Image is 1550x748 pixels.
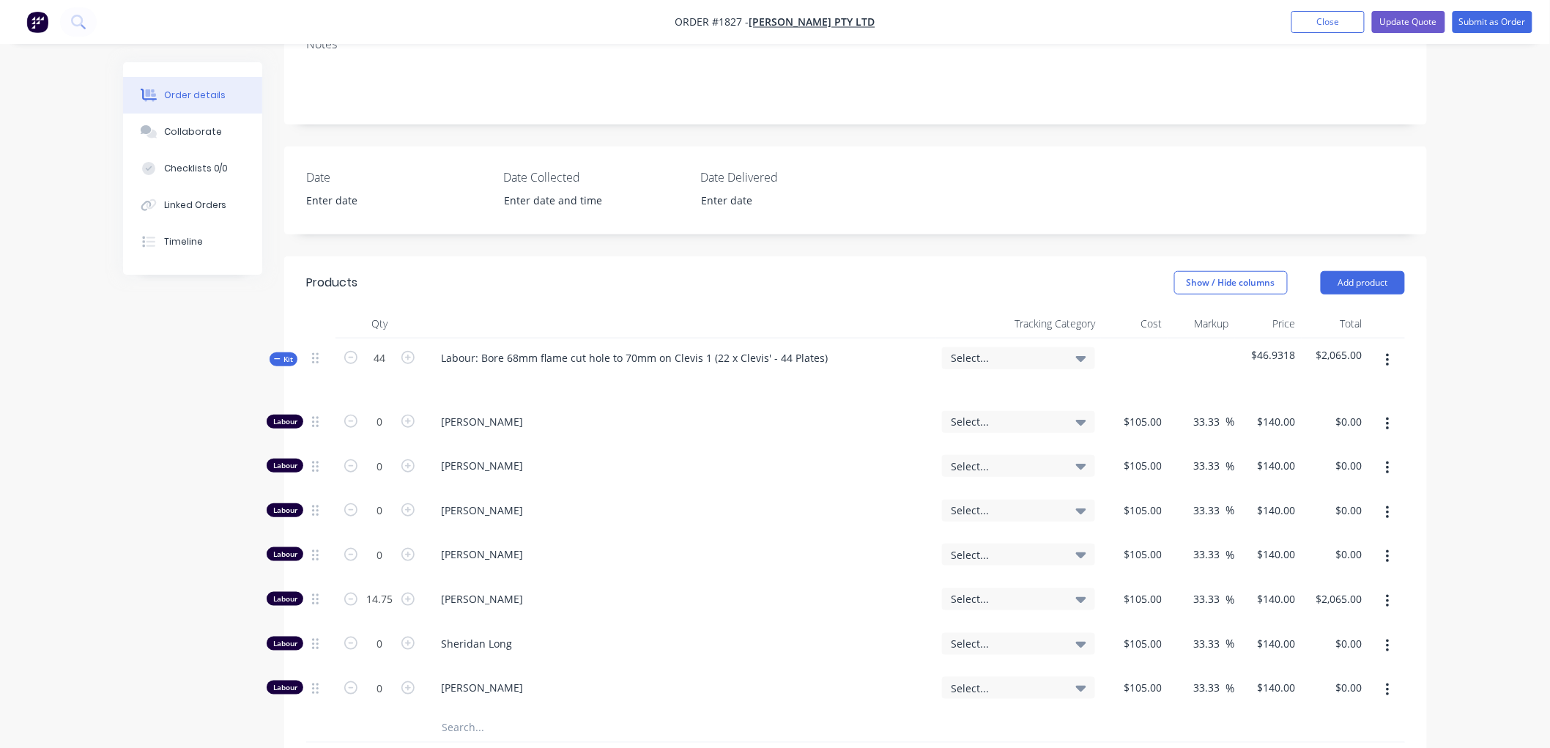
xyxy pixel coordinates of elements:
[267,592,303,606] div: Labour
[1308,347,1362,363] span: $2,065.00
[267,459,303,473] div: Labour
[1321,271,1405,295] button: Add product
[1101,309,1168,338] div: Cost
[441,547,930,562] span: [PERSON_NAME]
[503,169,686,186] label: Date Collected
[164,235,203,248] div: Timeline
[951,681,1061,696] span: Select...
[123,77,262,114] button: Order details
[267,503,303,517] div: Labour
[164,89,226,102] div: Order details
[1226,591,1235,608] span: %
[274,354,293,365] span: Kit
[441,503,930,518] span: [PERSON_NAME]
[441,458,930,473] span: [PERSON_NAME]
[164,199,227,212] div: Linked Orders
[297,190,479,212] input: Enter date
[441,414,930,429] span: [PERSON_NAME]
[700,169,883,186] label: Date Delivered
[1174,271,1288,295] button: Show / Hide columns
[441,680,930,695] span: [PERSON_NAME]
[1291,11,1365,33] button: Close
[675,15,749,29] span: Order #1827 -
[1235,309,1302,338] div: Price
[749,15,875,29] a: [PERSON_NAME] Pty Ltd
[951,414,1061,429] span: Select...
[441,591,930,607] span: [PERSON_NAME]
[270,352,297,366] div: Kit
[441,636,930,651] span: Sheridan Long
[306,169,489,186] label: Date
[335,309,423,338] div: Qty
[1241,347,1296,363] span: $46.9318
[1302,309,1368,338] div: Total
[951,591,1061,607] span: Select...
[306,37,1405,51] div: Notes
[267,637,303,651] div: Labour
[164,125,222,138] div: Collaborate
[1168,309,1234,338] div: Markup
[1226,547,1235,563] span: %
[267,547,303,561] div: Labour
[951,547,1061,563] span: Select...
[1226,458,1235,475] span: %
[951,350,1061,366] span: Select...
[951,459,1061,474] span: Select...
[164,162,229,175] div: Checklists 0/0
[1372,11,1445,33] button: Update Quote
[1226,413,1235,430] span: %
[123,114,262,150] button: Collaborate
[1226,680,1235,697] span: %
[123,187,262,223] button: Linked Orders
[936,309,1101,338] div: Tracking Category
[306,274,357,292] div: Products
[1226,502,1235,519] span: %
[951,503,1061,518] span: Select...
[691,190,873,212] input: Enter date
[26,11,48,33] img: Factory
[494,190,676,212] input: Enter date and time
[123,150,262,187] button: Checklists 0/0
[441,713,734,742] input: Search...
[1453,11,1532,33] button: Submit as Order
[429,347,839,369] div: Labour: Bore 68mm flame cut hole to 70mm on Clevis 1 (22 x Clevis' - 44 Plates)
[123,223,262,260] button: Timeline
[267,681,303,695] div: Labour
[1226,635,1235,652] span: %
[951,636,1061,651] span: Select...
[267,415,303,429] div: Labour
